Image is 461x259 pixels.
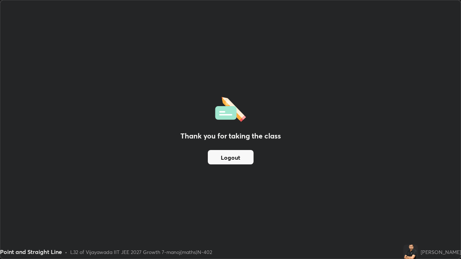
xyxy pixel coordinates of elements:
[65,248,67,256] div: •
[70,248,212,256] div: L32 of Vijayawada IIT JEE 2027 Growth 7-manoj(maths)N-402
[208,150,254,164] button: Logout
[421,248,461,256] div: [PERSON_NAME]
[180,131,281,141] h2: Thank you for taking the class
[215,95,246,122] img: offlineFeedback.1438e8b3.svg
[403,245,418,259] img: 4209d98922474e82863ba1784a7431bf.png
